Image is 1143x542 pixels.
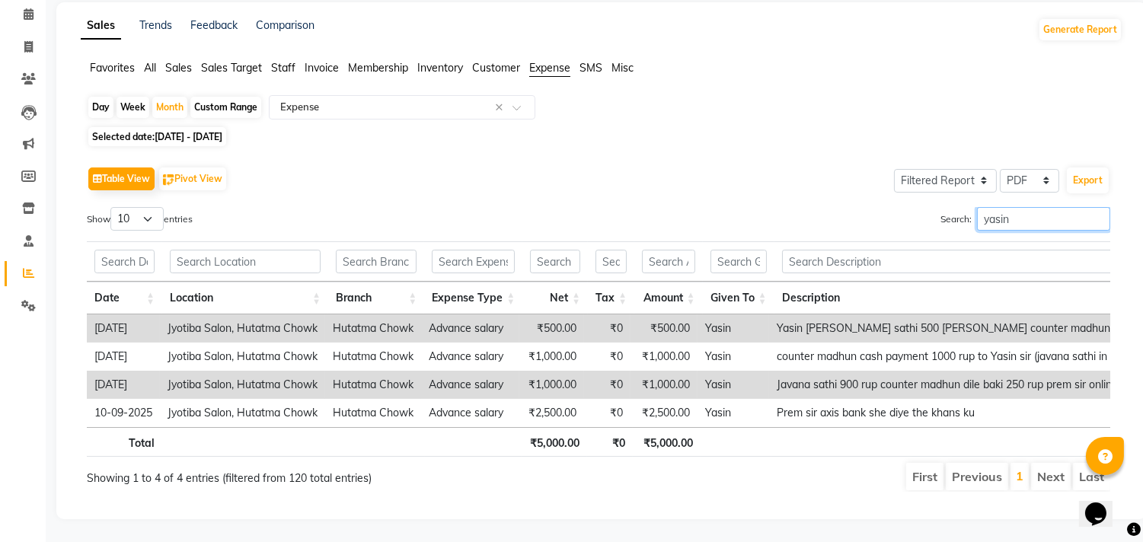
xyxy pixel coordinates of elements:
div: Week [117,97,149,118]
div: Day [88,97,113,118]
span: Invoice [305,61,339,75]
a: Comparison [256,18,314,32]
input: Search: [977,207,1110,231]
a: Trends [139,18,172,32]
td: ₹0 [584,399,631,427]
td: Yasin [698,371,769,399]
th: ₹5,000.00 [522,427,587,457]
td: Jyotiba Salon, Hutatma Chowk [160,399,325,427]
span: All [144,61,156,75]
div: Custom Range [190,97,261,118]
input: Search Date [94,250,155,273]
span: Sales Target [201,61,262,75]
th: Date: activate to sort column ascending [87,282,162,314]
input: Search Location [170,250,321,273]
input: Search Net [530,250,580,273]
td: Advance salary [421,399,519,427]
td: ₹0 [584,314,631,343]
span: Inventory [417,61,463,75]
button: Pivot View [159,167,226,190]
td: ₹500.00 [631,314,698,343]
span: Favorites [90,61,135,75]
td: Advance salary [421,343,519,371]
button: Table View [88,167,155,190]
span: Sales [165,61,192,75]
td: ₹500.00 [519,314,584,343]
td: Advance salary [421,314,519,343]
td: Yasin [698,399,769,427]
span: Misc [611,61,634,75]
td: 10-09-2025 [87,399,160,427]
th: Total [87,427,162,457]
td: Jyotiba Salon, Hutatma Chowk [160,371,325,399]
span: Staff [271,61,295,75]
th: Given To: activate to sort column ascending [703,282,774,314]
td: Hutatma Chowk [325,371,421,399]
th: Tax: activate to sort column ascending [588,282,634,314]
div: Month [152,97,187,118]
td: [DATE] [87,343,160,371]
th: ₹5,000.00 [633,427,701,457]
td: Hutatma Chowk [325,343,421,371]
th: ₹0 [587,427,633,457]
span: Customer [472,61,520,75]
iframe: chat widget [1079,481,1128,527]
a: 1 [1016,468,1023,483]
td: Jyotiba Salon, Hutatma Chowk [160,314,325,343]
button: Generate Report [1039,19,1121,40]
td: ₹0 [584,371,631,399]
th: Net: activate to sort column ascending [522,282,588,314]
label: Search: [940,207,1110,231]
td: Hutatma Chowk [325,314,421,343]
td: Hutatma Chowk [325,399,421,427]
select: Showentries [110,207,164,231]
a: Feedback [190,18,238,32]
input: Search Tax [595,250,627,273]
td: Yasin [698,314,769,343]
td: ₹2,500.00 [631,399,698,427]
td: Advance salary [421,371,519,399]
th: Branch: activate to sort column ascending [328,282,424,314]
span: Expense [529,61,570,75]
span: [DATE] - [DATE] [155,131,222,142]
td: ₹1,000.00 [631,343,698,371]
div: Showing 1 to 4 of 4 entries (filtered from 120 total entries) [87,461,500,486]
td: [DATE] [87,314,160,343]
td: ₹1,000.00 [519,371,584,399]
td: [DATE] [87,371,160,399]
a: Sales [81,12,121,40]
td: ₹1,000.00 [519,343,584,371]
label: Show entries [87,207,193,231]
input: Search Expense Type [432,250,515,273]
td: ₹0 [584,343,631,371]
th: Location: activate to sort column ascending [162,282,328,314]
th: Expense Type: activate to sort column ascending [424,282,522,314]
button: Export [1067,167,1109,193]
span: Selected date: [88,127,226,146]
input: Search Given To [710,250,767,273]
span: Clear all [495,100,508,116]
td: Yasin [698,343,769,371]
td: Jyotiba Salon, Hutatma Chowk [160,343,325,371]
span: SMS [579,61,602,75]
span: Membership [348,61,408,75]
img: pivot.png [163,174,174,186]
input: Search Branch [336,250,417,273]
td: ₹1,000.00 [631,371,698,399]
td: ₹2,500.00 [519,399,584,427]
th: Amount: activate to sort column ascending [634,282,702,314]
input: Search Amount [642,250,694,273]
